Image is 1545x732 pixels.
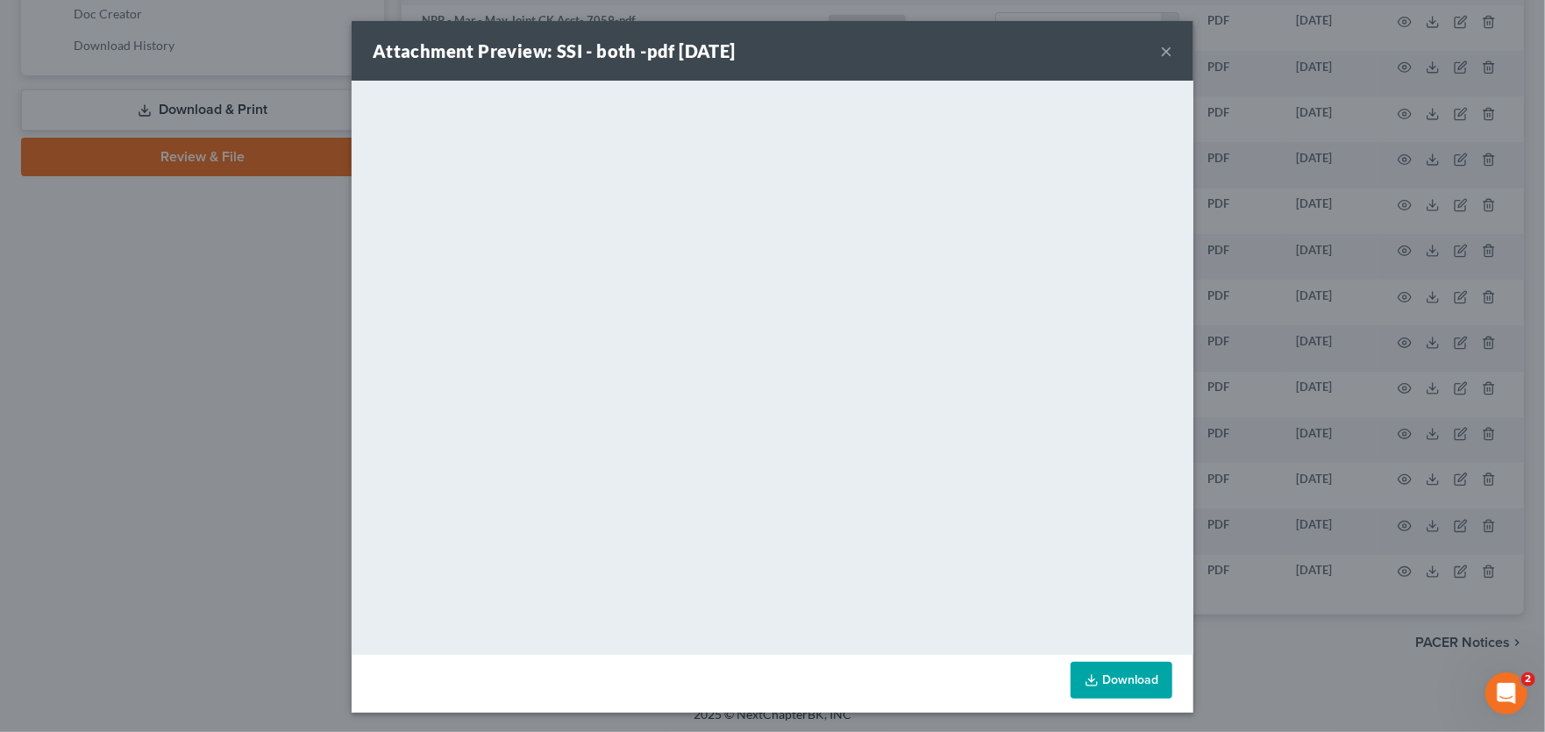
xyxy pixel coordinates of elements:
[1160,40,1172,61] button: ×
[1485,672,1527,714] iframe: Intercom live chat
[1521,672,1535,686] span: 2
[352,81,1193,650] iframe: <object ng-attr-data='[URL][DOMAIN_NAME]' type='application/pdf' width='100%' height='650px'></ob...
[1071,662,1172,699] a: Download
[373,40,736,61] strong: Attachment Preview: SSI - both -pdf [DATE]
